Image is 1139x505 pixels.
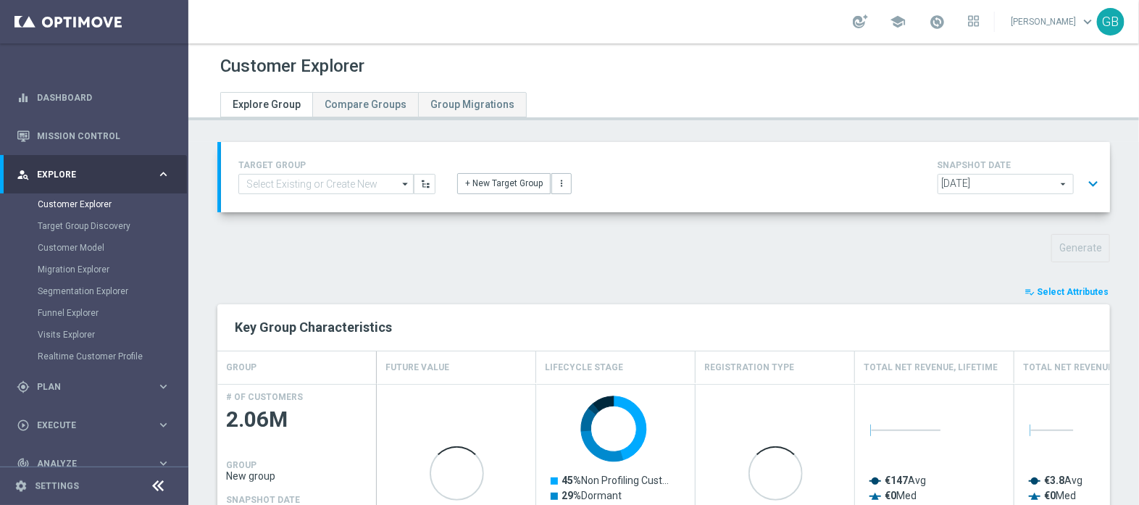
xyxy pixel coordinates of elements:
i: arrow_drop_down [399,175,413,193]
h4: # OF CUSTOMERS [226,392,303,402]
div: Plan [17,380,157,393]
a: Realtime Customer Profile [38,351,151,362]
span: Compare Groups [325,99,406,110]
text: Med [885,490,917,501]
button: Generate [1051,234,1110,262]
button: playlist_add_check Select Attributes [1023,284,1110,300]
text: Avg [885,475,926,486]
span: Select Attributes [1037,287,1109,297]
button: person_search Explore keyboard_arrow_right [16,169,171,180]
div: Segmentation Explorer [38,280,187,302]
div: Migration Explorer [38,259,187,280]
div: Target Group Discovery [38,215,187,237]
button: track_changes Analyze keyboard_arrow_right [16,458,171,469]
button: gps_fixed Plan keyboard_arrow_right [16,381,171,393]
i: play_circle_outline [17,419,30,432]
tspan: €3.8 [1044,475,1064,486]
div: Execute [17,419,157,432]
div: Customer Explorer [38,193,187,215]
i: keyboard_arrow_right [157,456,170,470]
button: Mission Control [16,130,171,142]
h4: GROUP [226,355,256,380]
h4: Registration Type [704,355,794,380]
span: Explore [37,170,157,179]
div: Visits Explorer [38,324,187,346]
a: Target Group Discovery [38,220,151,232]
tspan: €0 [885,490,896,501]
div: Mission Control [17,117,170,155]
h2: Key Group Characteristics [235,319,1093,336]
div: Funnel Explorer [38,302,187,324]
h4: SNAPSHOT DATE [226,495,300,505]
button: play_circle_outline Execute keyboard_arrow_right [16,420,171,431]
text: Med [1044,490,1076,501]
i: track_changes [17,457,30,470]
text: Avg [1044,475,1082,486]
i: keyboard_arrow_right [157,418,170,432]
span: Analyze [37,459,157,468]
span: Explore Group [233,99,301,110]
h4: SNAPSHOT DATE [938,160,1104,170]
span: Plan [37,383,157,391]
span: Execute [37,421,157,430]
a: Settings [35,482,79,491]
a: Migration Explorer [38,264,151,275]
a: Visits Explorer [38,329,151,341]
h4: Future Value [385,355,449,380]
h4: TARGET GROUP [238,160,435,170]
div: GB [1097,8,1125,36]
div: TARGET GROUP arrow_drop_down + New Target Group more_vert SNAPSHOT DATE arrow_drop_down expand_more [238,156,1093,198]
text: Non Profiling Cust… [562,475,669,486]
div: Explore [17,168,157,181]
button: equalizer Dashboard [16,92,171,104]
div: Dashboard [17,78,170,117]
ul: Tabs [220,92,527,117]
input: Select Existing or Create New [238,174,414,194]
h4: GROUP [226,460,256,470]
i: person_search [17,168,30,181]
span: school [890,14,906,30]
a: Funnel Explorer [38,307,151,319]
tspan: 29% [562,490,581,501]
text: Dormant [562,490,622,501]
tspan: 45% [562,475,581,486]
a: [PERSON_NAME]keyboard_arrow_down [1009,11,1097,33]
i: keyboard_arrow_right [157,167,170,181]
a: Customer Model [38,242,151,254]
a: Mission Control [37,117,170,155]
span: New group [226,470,368,482]
a: Segmentation Explorer [38,285,151,297]
h4: Total Net Revenue, Lifetime [864,355,998,380]
tspan: €147 [885,475,908,486]
span: Group Migrations [430,99,514,110]
div: Realtime Customer Profile [38,346,187,367]
button: more_vert [551,173,572,193]
button: expand_more [1082,170,1103,198]
div: Analyze [17,457,157,470]
span: keyboard_arrow_down [1080,14,1096,30]
a: Dashboard [37,78,170,117]
tspan: €0 [1044,490,1056,501]
i: gps_fixed [17,380,30,393]
div: Customer Model [38,237,187,259]
i: keyboard_arrow_right [157,380,170,393]
a: Customer Explorer [38,199,151,210]
h4: Lifecycle Stage [545,355,623,380]
i: settings [14,480,28,493]
h1: Customer Explorer [220,56,364,77]
i: equalizer [17,91,30,104]
i: more_vert [556,178,567,188]
button: + New Target Group [457,173,551,193]
span: 2.06M [226,406,368,434]
i: playlist_add_check [1025,287,1035,297]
